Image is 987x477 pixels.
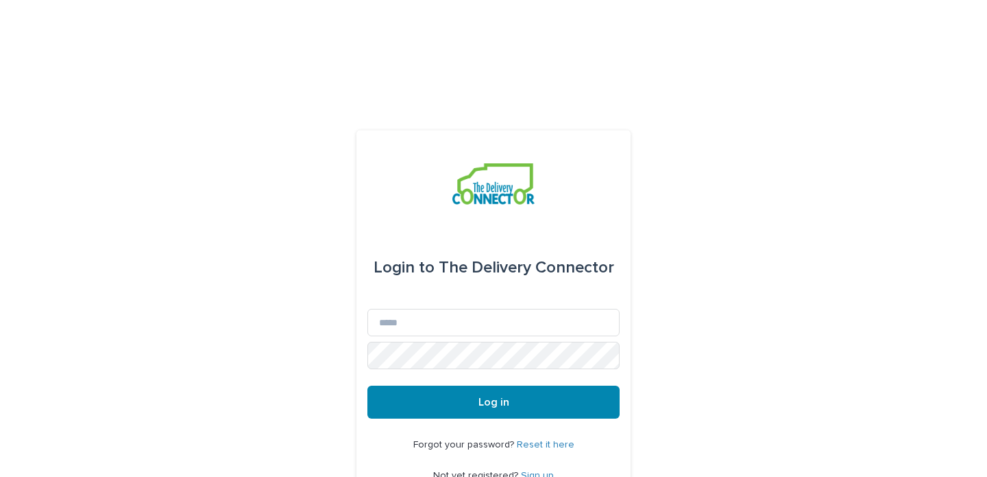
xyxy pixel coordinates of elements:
[452,163,534,205] img: aCWQmA6OSGG0Kwt8cj3c
[517,440,574,450] a: Reset it here
[374,259,435,276] span: Login to
[413,440,517,450] span: Forgot your password?
[367,386,620,419] button: Log in
[478,397,509,408] span: Log in
[374,248,614,287] div: The Delivery Connector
